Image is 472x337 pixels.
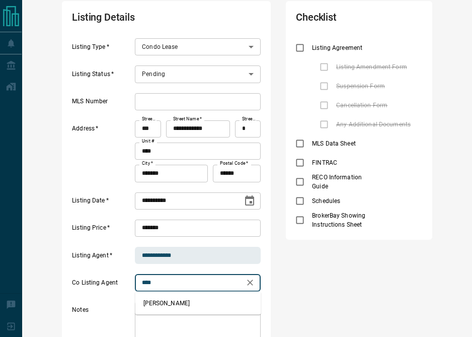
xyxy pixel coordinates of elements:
[72,196,132,210] label: Listing Date
[240,191,260,211] button: Choose date, selected date is Aug 13, 2025
[296,11,371,28] h2: Checklist
[334,101,390,110] span: Cancellation Form
[242,116,256,122] label: Street Direction
[72,97,132,110] label: MLS Number
[220,160,248,167] label: Postal Code
[309,211,380,229] span: BrokerBay Showing Instructions Sheet
[135,296,261,311] li: [PERSON_NAME]
[72,11,185,28] h2: Listing Details
[72,43,132,56] label: Listing Type
[309,173,380,191] span: RECO Information Guide
[309,139,358,148] span: MLS Data Sheet
[309,196,343,206] span: Schedules
[142,160,153,167] label: City
[142,116,156,122] label: Street #
[72,70,132,83] label: Listing Status
[243,276,257,290] button: Clear
[334,82,387,91] span: Suspension Form
[142,138,154,145] label: Unit #
[72,251,132,264] label: Listing Agent
[309,158,340,167] span: FINTRAC
[334,120,413,129] span: Any Additional Documents
[309,43,365,52] span: Listing Agreement
[72,124,132,182] label: Address
[72,224,132,237] label: Listing Price
[72,279,132,292] label: Co Listing Agent
[334,62,409,72] span: Listing Amendment Form
[173,116,202,122] label: Street Name
[135,65,261,83] div: Pending
[135,38,261,55] div: Condo Lease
